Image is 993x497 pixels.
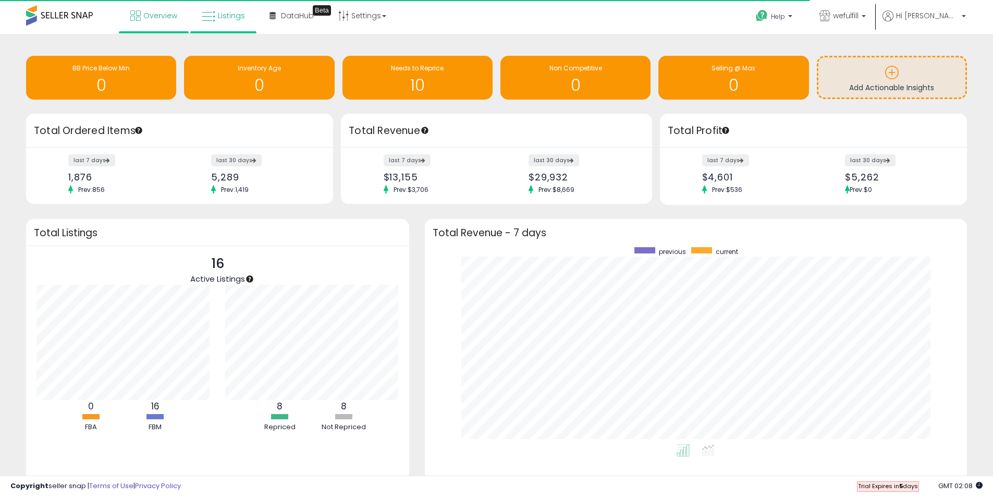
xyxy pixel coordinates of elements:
[529,172,634,183] div: $29,932
[716,247,738,256] span: current
[190,273,245,284] span: Active Listings
[348,77,487,94] h1: 10
[712,64,755,72] span: Selling @ Max
[26,56,176,100] a: BB Price Below Min 0
[707,185,747,194] span: Prev: $536
[10,481,48,491] strong: Copyright
[818,57,965,98] a: Add Actionable Insights
[529,154,579,166] label: last 30 days
[218,10,245,21] span: Listings
[849,82,934,93] span: Add Actionable Insights
[845,154,896,166] label: last 30 days
[659,247,686,256] span: previous
[281,10,314,21] span: DataHub
[143,10,177,21] span: Overview
[151,400,160,413] b: 16
[391,64,444,72] span: Needs to Reprice
[60,422,122,432] div: FBA
[249,422,311,432] div: Repriced
[833,10,859,21] span: wefulfill
[845,172,949,183] div: $5,262
[349,124,644,138] h3: Total Revenue
[124,422,187,432] div: FBM
[747,2,803,34] a: Help
[882,10,966,34] a: Hi [PERSON_NAME]
[668,124,959,138] h3: Total Profit
[771,12,785,21] span: Help
[190,254,245,274] p: 16
[89,481,133,491] a: Terms of Use
[755,9,768,22] i: Get Help
[341,400,347,413] b: 8
[702,154,749,166] label: last 7 days
[858,482,918,490] span: Trial Expires in days
[211,172,315,183] div: 5,289
[938,481,983,491] span: 2025-09-10 02:08 GMT
[899,482,903,490] b: 5
[10,481,181,491] div: seller snap | |
[313,422,375,432] div: Not Repriced
[500,56,651,100] a: Non Competitive 0
[34,229,401,237] h3: Total Listings
[216,185,254,194] span: Prev: 1,419
[211,154,262,166] label: last 30 days
[189,77,329,94] h1: 0
[68,154,115,166] label: last 7 days
[896,10,959,21] span: Hi [PERSON_NAME]
[73,185,110,194] span: Prev: 856
[420,126,430,135] div: Tooltip anchor
[506,77,645,94] h1: 0
[245,274,254,284] div: Tooltip anchor
[658,56,808,100] a: Selling @ Max 0
[184,56,334,100] a: Inventory Age 0
[384,154,431,166] label: last 7 days
[238,64,281,72] span: Inventory Age
[850,185,872,194] span: Prev: $0
[31,77,171,94] h1: 0
[68,172,172,183] div: 1,876
[721,126,730,135] div: Tooltip anchor
[34,124,325,138] h3: Total Ordered Items
[388,185,434,194] span: Prev: $3,706
[342,56,493,100] a: Needs to Reprice 10
[134,126,143,135] div: Tooltip anchor
[433,229,959,237] h3: Total Revenue - 7 days
[313,5,331,16] div: Tooltip anchor
[702,172,806,183] div: $4,601
[72,64,130,72] span: BB Price Below Min
[533,185,580,194] span: Prev: $8,669
[664,77,803,94] h1: 0
[277,400,283,413] b: 8
[135,481,181,491] a: Privacy Policy
[88,400,94,413] b: 0
[549,64,602,72] span: Non Competitive
[384,172,489,183] div: $13,155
